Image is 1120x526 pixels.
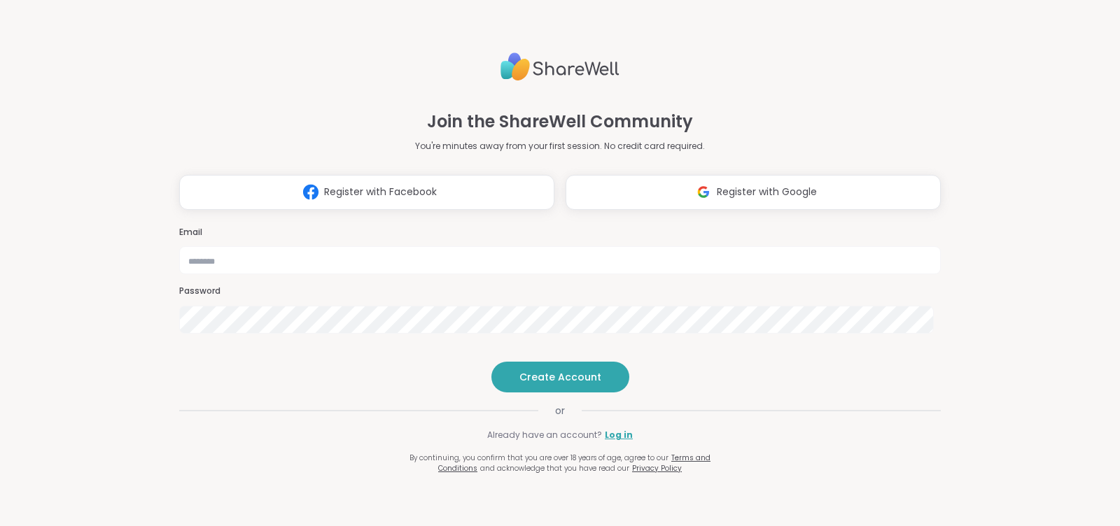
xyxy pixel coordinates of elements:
[427,109,693,134] h1: Join the ShareWell Community
[179,175,554,210] button: Register with Facebook
[480,463,629,474] span: and acknowledge that you have read our
[538,404,582,418] span: or
[566,175,941,210] button: Register with Google
[491,362,629,392] button: Create Account
[438,453,710,474] a: Terms and Conditions
[487,429,602,441] span: Already have an account?
[717,185,817,199] span: Register with Google
[179,227,941,239] h3: Email
[324,185,437,199] span: Register with Facebook
[632,463,682,474] a: Privacy Policy
[500,47,619,87] img: ShareWell Logo
[409,453,668,463] span: By continuing, you confirm that you are over 18 years of age, agree to our
[179,285,941,297] h3: Password
[690,179,717,205] img: ShareWell Logomark
[519,370,601,384] span: Create Account
[297,179,324,205] img: ShareWell Logomark
[415,140,705,152] p: You're minutes away from your first session. No credit card required.
[605,429,633,441] a: Log in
